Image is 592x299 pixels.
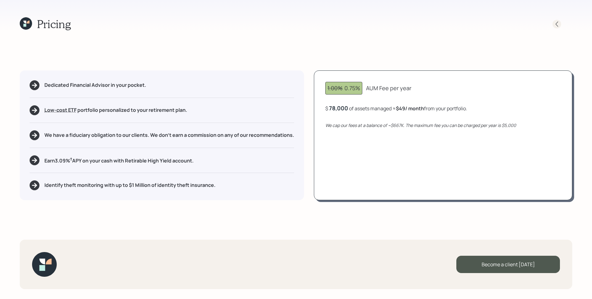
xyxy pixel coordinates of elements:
h1: Pricing [37,17,71,31]
h5: Dedicated Financial Advisor in your pocket. [44,82,146,88]
div: 0.75% [327,84,360,92]
div: AUM Fee per year [366,84,411,92]
h5: portfolio personalized to your retirement plan. [44,107,187,113]
h5: Identify theft monitoring with up to $1 Million of identity theft insurance. [44,182,216,188]
div: 78,000 [329,104,348,112]
sup: † [70,156,72,162]
div: Become a client [DATE] [456,256,560,273]
span: Low-cost ETF [44,107,76,113]
span: 1.00% [327,84,343,92]
b: $49 / month [396,105,424,112]
h5: We have a fiduciary obligation to our clients. We don't earn a commission on any of our recommend... [44,132,294,138]
h5: Earn 3.09 % APY on your cash with Retirable High Yield account. [44,156,194,164]
div: $ of assets managed ≈ from your portfolio . [325,104,467,112]
iframe: Customer reviews powered by Trustpilot [64,246,143,293]
i: We cap our fees at a balance of ~$667K. The maximum fee you can be charged per year is $5,000 [325,122,516,128]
